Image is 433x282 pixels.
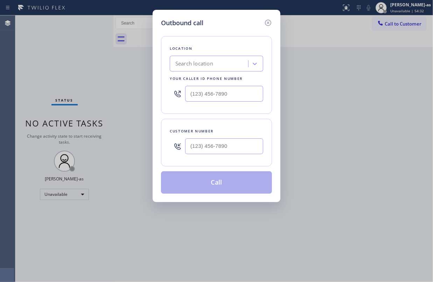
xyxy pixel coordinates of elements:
input: (123) 456-7890 [185,86,263,102]
div: Search location [175,60,213,68]
h5: Outbound call [161,18,203,28]
div: Location [170,45,263,52]
input: (123) 456-7890 [185,138,263,154]
div: Customer number [170,128,263,135]
button: Call [161,171,272,194]
div: Your caller id phone number [170,75,263,82]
